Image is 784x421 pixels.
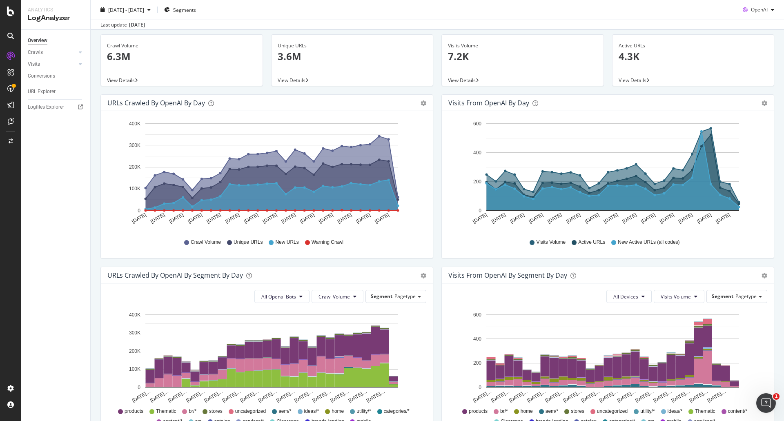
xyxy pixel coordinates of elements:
[28,87,85,96] a: URL Explorer
[735,293,757,300] span: Pagetype
[28,103,64,111] div: Logfiles Explorer
[473,150,481,156] text: 400
[275,239,298,246] span: New URLs
[129,186,140,192] text: 100K
[28,48,76,57] a: Crawls
[299,212,315,225] text: [DATE]
[448,118,764,231] svg: A chart.
[129,143,140,148] text: 300K
[28,60,40,69] div: Visits
[546,408,558,415] span: aem/*
[129,121,140,127] text: 400K
[205,212,222,225] text: [DATE]
[606,290,652,303] button: All Devices
[762,273,767,278] div: gear
[243,212,259,225] text: [DATE]
[129,312,140,318] text: 400K
[107,77,135,84] span: View Details
[584,212,600,225] text: [DATE]
[654,290,704,303] button: Visits Volume
[619,42,768,49] div: Active URLs
[640,212,656,225] text: [DATE]
[528,212,544,225] text: [DATE]
[129,366,140,372] text: 100K
[234,239,263,246] span: Unique URLs
[448,77,476,84] span: View Details
[473,121,481,127] text: 600
[421,273,426,278] div: gear
[28,13,84,23] div: LogAnalyzer
[618,239,679,246] span: New Active URLs (all codes)
[762,100,767,106] div: gear
[384,408,410,415] span: categories/*
[473,361,481,366] text: 200
[332,408,344,415] span: home
[546,212,563,225] text: [DATE]
[571,408,584,415] span: stores
[304,408,319,415] span: ideas/*
[619,77,646,84] span: View Details
[209,408,223,415] span: stores
[100,21,145,29] div: Last update
[28,7,84,13] div: Analytics
[235,408,266,415] span: uncategorized
[469,408,488,415] span: products
[715,212,731,225] text: [DATE]
[355,212,372,225] text: [DATE]
[668,408,683,415] span: ideas/*
[318,212,334,225] text: [DATE]
[278,408,291,415] span: aem/*
[661,293,691,300] span: Visits Volume
[640,408,655,415] span: utility/*
[490,212,507,225] text: [DATE]
[448,42,597,49] div: Visits Volume
[156,408,176,415] span: Thematic
[578,239,605,246] span: Active URLs
[473,312,481,318] text: 600
[565,212,581,225] text: [DATE]
[107,118,423,231] div: A chart.
[28,103,85,111] a: Logfiles Explorer
[619,49,768,63] p: 4.3K
[613,293,638,300] span: All Devices
[659,212,675,225] text: [DATE]
[107,49,256,63] p: 6.3M
[473,179,481,185] text: 200
[479,208,481,214] text: 0
[129,164,140,170] text: 200K
[28,87,56,96] div: URL Explorer
[129,348,140,354] text: 200K
[107,42,256,49] div: Crawl Volume
[107,99,205,107] div: URLs Crawled by OpenAI by day
[621,212,638,225] text: [DATE]
[129,21,145,29] div: [DATE]
[125,408,143,415] span: products
[97,3,154,16] button: [DATE] - [DATE]
[138,208,140,214] text: 0
[107,310,423,404] svg: A chart.
[603,212,619,225] text: [DATE]
[28,36,85,45] a: Overview
[28,72,55,80] div: Conversions
[448,99,529,107] div: Visits from OpenAI by day
[448,49,597,63] p: 7.2K
[318,293,350,300] span: Crawl Volume
[371,293,392,300] span: Segment
[262,212,278,225] text: [DATE]
[278,42,427,49] div: Unique URLs
[224,212,241,225] text: [DATE]
[696,212,713,225] text: [DATE]
[374,212,390,225] text: [DATE]
[695,408,715,415] span: Thematic
[168,212,185,225] text: [DATE]
[281,212,297,225] text: [DATE]
[261,293,296,300] span: All Openai Bots
[138,385,140,390] text: 0
[312,239,343,246] span: Warning Crawl
[187,212,203,225] text: [DATE]
[356,408,371,415] span: utility/*
[28,36,47,45] div: Overview
[473,336,481,342] text: 400
[173,6,196,13] span: Segments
